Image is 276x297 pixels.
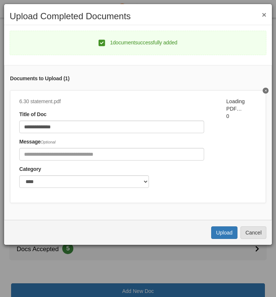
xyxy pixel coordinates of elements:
[226,98,257,193] div: 0
[240,226,266,239] button: Cancel
[19,148,204,161] input: Include any comments on this document
[19,165,41,173] label: Category
[263,88,269,94] button: Delete 6.30 statement
[19,111,46,119] label: Title of Doc
[226,98,257,112] div: Loading PDF…
[19,175,149,188] select: Category
[262,11,266,18] button: ×
[19,138,56,146] label: Message
[10,75,266,83] div: Documents to Upload ( 1 )
[41,140,56,144] span: Optional
[19,121,204,133] input: Document Title
[99,39,177,47] div: 1 document successfully added
[19,98,204,106] div: 6.30 statement.pdf
[211,226,237,239] button: Upload
[10,11,266,21] h2: Upload Completed Documents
